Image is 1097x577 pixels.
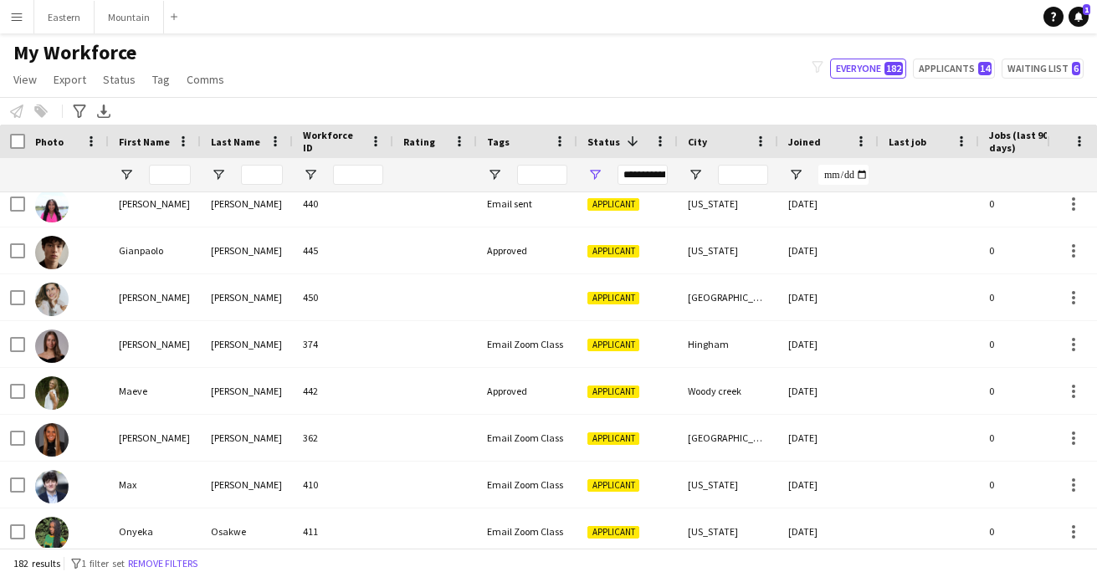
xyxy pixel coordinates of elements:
[149,165,191,185] input: First Name Filter Input
[778,462,879,508] div: [DATE]
[587,479,639,492] span: Applicant
[587,135,620,148] span: Status
[778,508,879,554] div: [DATE]
[678,274,778,320] div: [GEOGRAPHIC_DATA]
[477,462,577,508] div: Email Zoom Class
[830,59,906,79] button: Everyone182
[293,462,393,508] div: 410
[201,181,293,227] div: [PERSON_NAME]
[989,129,1058,154] span: Jobs (last 90 days)
[211,135,260,148] span: Last Name
[201,462,293,508] div: [PERSON_NAME]
[477,181,577,227] div: Email sent
[587,167,602,182] button: Open Filter Menu
[35,470,69,503] img: Max Fitzsimons
[333,165,383,185] input: Workforce ID Filter Input
[293,321,393,367] div: 374
[119,135,170,148] span: First Name
[54,72,86,87] span: Export
[35,329,69,363] img: Julia Glennon
[109,227,201,273] div: Gianpaolo
[678,321,778,367] div: Hingham
[587,245,639,258] span: Applicant
[109,181,201,227] div: [PERSON_NAME]
[303,129,363,154] span: Workforce ID
[818,165,869,185] input: Joined Filter Input
[587,339,639,351] span: Applicant
[718,165,768,185] input: City Filter Input
[211,167,226,182] button: Open Filter Menu
[778,181,879,227] div: [DATE]
[978,62,992,75] span: 14
[96,69,142,90] a: Status
[979,321,1088,367] div: 0
[109,321,201,367] div: [PERSON_NAME]
[477,368,577,414] div: Approved
[201,274,293,320] div: [PERSON_NAME]
[35,135,64,148] span: Photo
[678,227,778,273] div: [US_STATE]
[109,368,201,414] div: Maeve
[201,368,293,414] div: [PERSON_NAME]
[477,227,577,273] div: Approved
[109,274,201,320] div: [PERSON_NAME]
[69,101,90,121] app-action-btn: Advanced filters
[180,69,231,90] a: Comms
[293,274,393,320] div: 450
[1072,62,1080,75] span: 6
[678,415,778,461] div: [GEOGRAPHIC_DATA]
[587,198,639,211] span: Applicant
[35,423,69,457] img: Marley McCall
[293,227,393,273] div: 445
[187,72,224,87] span: Comms
[979,462,1088,508] div: 0
[587,432,639,445] span: Applicant
[884,62,903,75] span: 182
[293,415,393,461] div: 362
[587,526,639,539] span: Applicant
[979,181,1088,227] div: 0
[47,69,93,90] a: Export
[201,508,293,554] div: Osakwe
[778,368,879,414] div: [DATE]
[109,415,201,461] div: [PERSON_NAME]
[293,508,393,554] div: 411
[81,557,125,569] span: 1 filter set
[109,508,201,554] div: Onyeka
[241,165,283,185] input: Last Name Filter Input
[587,386,639,398] span: Applicant
[109,462,201,508] div: Max
[13,40,136,65] span: My Workforce
[678,508,778,554] div: [US_STATE]
[293,181,393,227] div: 440
[293,368,393,414] div: 442
[788,167,803,182] button: Open Filter Menu
[678,181,778,227] div: [US_STATE]
[913,59,995,79] button: Applicants14
[403,135,435,148] span: Rating
[1069,7,1089,27] a: 1
[778,415,879,461] div: [DATE]
[487,167,502,182] button: Open Filter Menu
[979,274,1088,320] div: 0
[201,227,293,273] div: [PERSON_NAME]
[517,165,567,185] input: Tags Filter Input
[1002,59,1084,79] button: Waiting list6
[678,462,778,508] div: [US_STATE]
[95,1,164,33] button: Mountain
[35,189,69,222] img: Gabrielle Crapps
[889,135,926,148] span: Last job
[979,415,1088,461] div: 0
[103,72,136,87] span: Status
[678,368,778,414] div: Woody creek
[34,1,95,33] button: Eastern
[778,321,879,367] div: [DATE]
[979,508,1088,554] div: 0
[477,415,577,461] div: Email Zoom Class
[35,283,69,316] img: Hannah Taylor
[152,72,170,87] span: Tag
[788,135,821,148] span: Joined
[778,274,879,320] div: [DATE]
[125,554,201,573] button: Remove filters
[94,101,114,121] app-action-btn: Export XLSX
